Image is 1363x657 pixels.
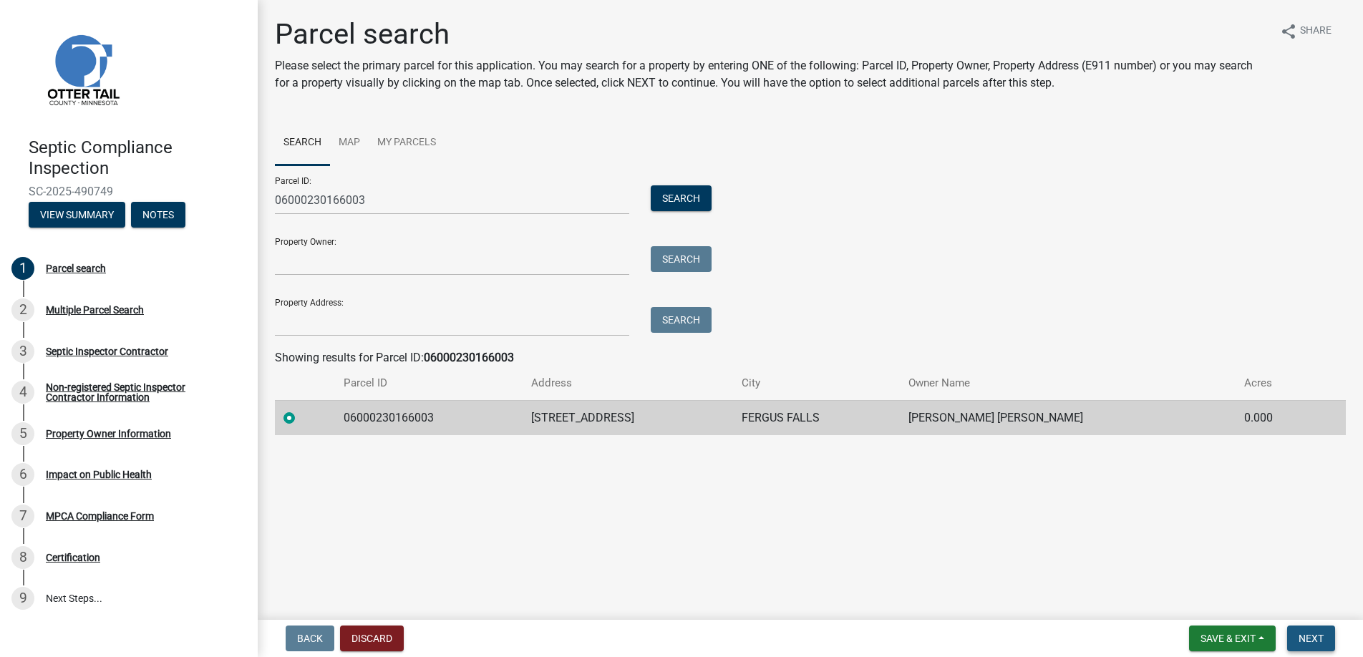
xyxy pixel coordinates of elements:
a: Map [330,120,369,166]
div: Impact on Public Health [46,469,152,480]
div: 8 [11,546,34,569]
div: 4 [11,381,34,404]
button: Discard [340,626,404,651]
div: Parcel search [46,263,106,273]
button: Save & Exit [1189,626,1276,651]
span: Next [1299,633,1324,644]
div: 1 [11,257,34,280]
th: Address [523,366,733,400]
div: 2 [11,298,34,321]
td: [PERSON_NAME] [PERSON_NAME] [900,400,1236,435]
div: 5 [11,422,34,445]
td: 0.000 [1236,400,1316,435]
button: Search [651,246,712,272]
img: Otter Tail County, Minnesota [29,15,136,122]
span: Save & Exit [1200,633,1256,644]
button: Next [1287,626,1335,651]
button: View Summary [29,202,125,228]
th: Parcel ID [335,366,523,400]
td: 06000230166003 [335,400,523,435]
th: Acres [1236,366,1316,400]
th: Owner Name [900,366,1236,400]
strong: 06000230166003 [424,351,514,364]
div: 6 [11,463,34,486]
wm-modal-confirm: Notes [131,210,185,221]
button: Back [286,626,334,651]
div: Showing results for Parcel ID: [275,349,1346,366]
div: Certification [46,553,100,563]
div: MPCA Compliance Form [46,511,154,521]
div: Septic Inspector Contractor [46,346,168,356]
div: Property Owner Information [46,429,171,439]
h4: Septic Compliance Inspection [29,137,246,179]
h1: Parcel search [275,17,1269,52]
wm-modal-confirm: Summary [29,210,125,221]
span: Share [1300,23,1332,40]
a: My Parcels [369,120,445,166]
div: Multiple Parcel Search [46,305,144,315]
div: 3 [11,340,34,363]
span: Back [297,633,323,644]
button: Search [651,185,712,211]
td: FERGUS FALLS [733,400,900,435]
div: 7 [11,505,34,527]
span: SC-2025-490749 [29,185,229,198]
p: Please select the primary parcel for this application. You may search for a property by entering ... [275,57,1269,92]
div: Non-registered Septic Inspector Contractor Information [46,382,235,402]
th: City [733,366,900,400]
button: Search [651,307,712,333]
a: Search [275,120,330,166]
td: [STREET_ADDRESS] [523,400,733,435]
button: shareShare [1269,17,1343,45]
button: Notes [131,202,185,228]
div: 9 [11,587,34,610]
i: share [1280,23,1297,40]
